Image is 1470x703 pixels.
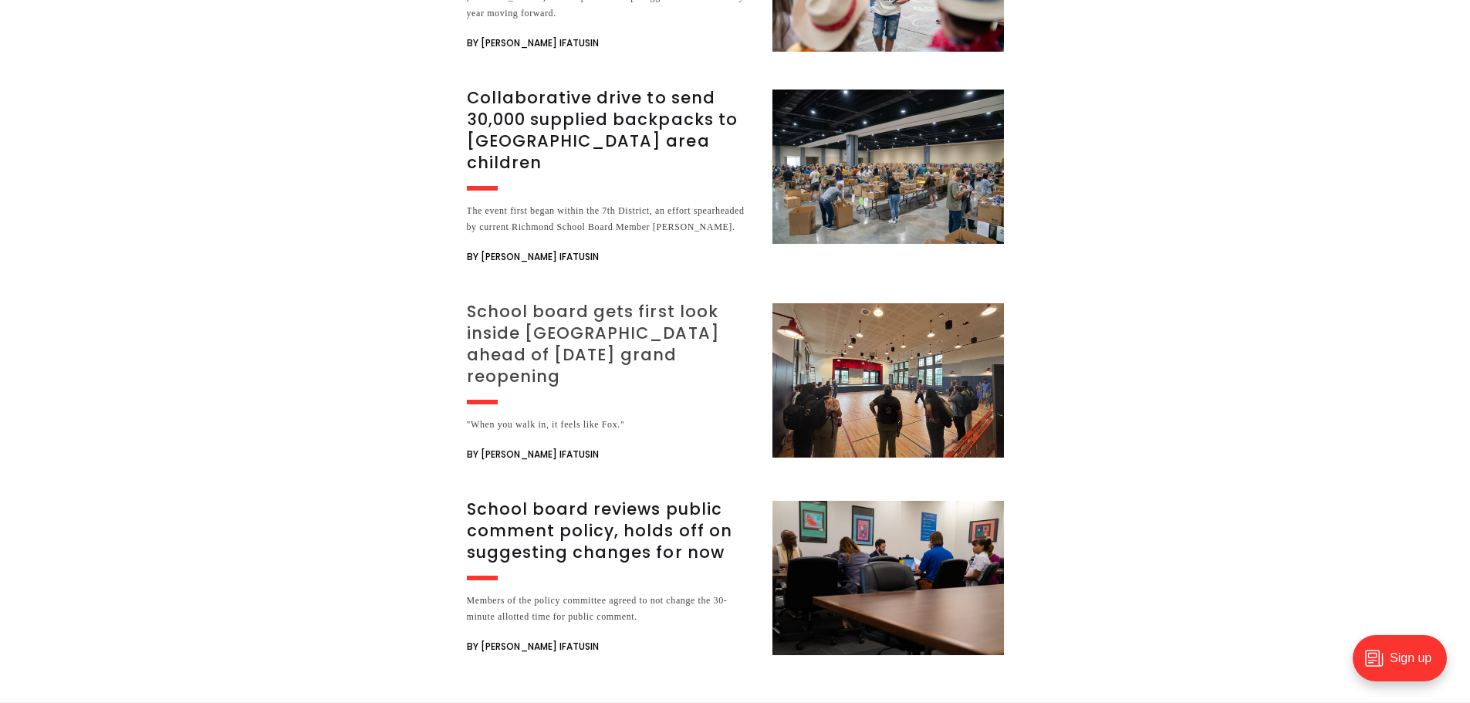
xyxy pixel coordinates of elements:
a: School board reviews public comment policy, holds off on suggesting changes for now Members of th... [467,501,1004,656]
div: "When you walk in, it feels like Fox." [467,417,754,433]
h3: School board gets first look inside [GEOGRAPHIC_DATA] ahead of [DATE] grand reopening [467,301,754,387]
img: School board reviews public comment policy, holds off on suggesting changes for now [772,501,1004,655]
h3: School board reviews public comment policy, holds off on suggesting changes for now [467,499,754,563]
div: Members of the policy committee agreed to not change the 30-minute allotted time for public comment. [467,593,754,625]
span: By [PERSON_NAME] Ifatusin [467,34,599,52]
div: The event first began within the 7th District, an effort spearheaded by current Richmond School B... [467,203,754,235]
span: By [PERSON_NAME] Ifatusin [467,445,599,464]
span: By [PERSON_NAME] Ifatusin [467,248,599,266]
img: Collaborative drive to send 30,000 supplied backpacks to Richmond area children [772,90,1004,244]
span: By [PERSON_NAME] Ifatusin [467,637,599,656]
iframe: portal-trigger [1340,627,1470,703]
a: School board gets first look inside [GEOGRAPHIC_DATA] ahead of [DATE] grand reopening "When you w... [467,303,1004,464]
img: School board gets first look inside Fox Elementary ahead of Wednesday’s grand reopening [772,303,1004,458]
h3: Collaborative drive to send 30,000 supplied backpacks to [GEOGRAPHIC_DATA] area children [467,87,754,174]
a: Collaborative drive to send 30,000 supplied backpacks to [GEOGRAPHIC_DATA] area children The even... [467,90,1004,266]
